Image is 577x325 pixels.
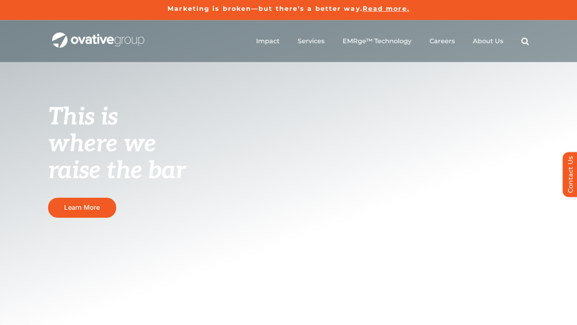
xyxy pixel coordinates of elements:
[48,103,118,132] span: This is
[343,37,412,45] a: EMRge™ Technology
[298,37,325,45] a: Services
[473,37,503,45] a: About Us
[521,37,529,45] a: Search
[48,198,116,217] a: Learn More
[64,204,100,211] span: Learn More
[167,5,363,12] a: Marketing is broken—but there’s a better way.
[363,5,410,12] a: Read more.
[256,37,280,45] a: Impact
[430,37,455,45] a: Careers
[256,28,529,54] nav: Menu
[48,130,186,185] span: where we raise the bar
[52,32,144,39] a: OG_Full_horizontal_WHT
